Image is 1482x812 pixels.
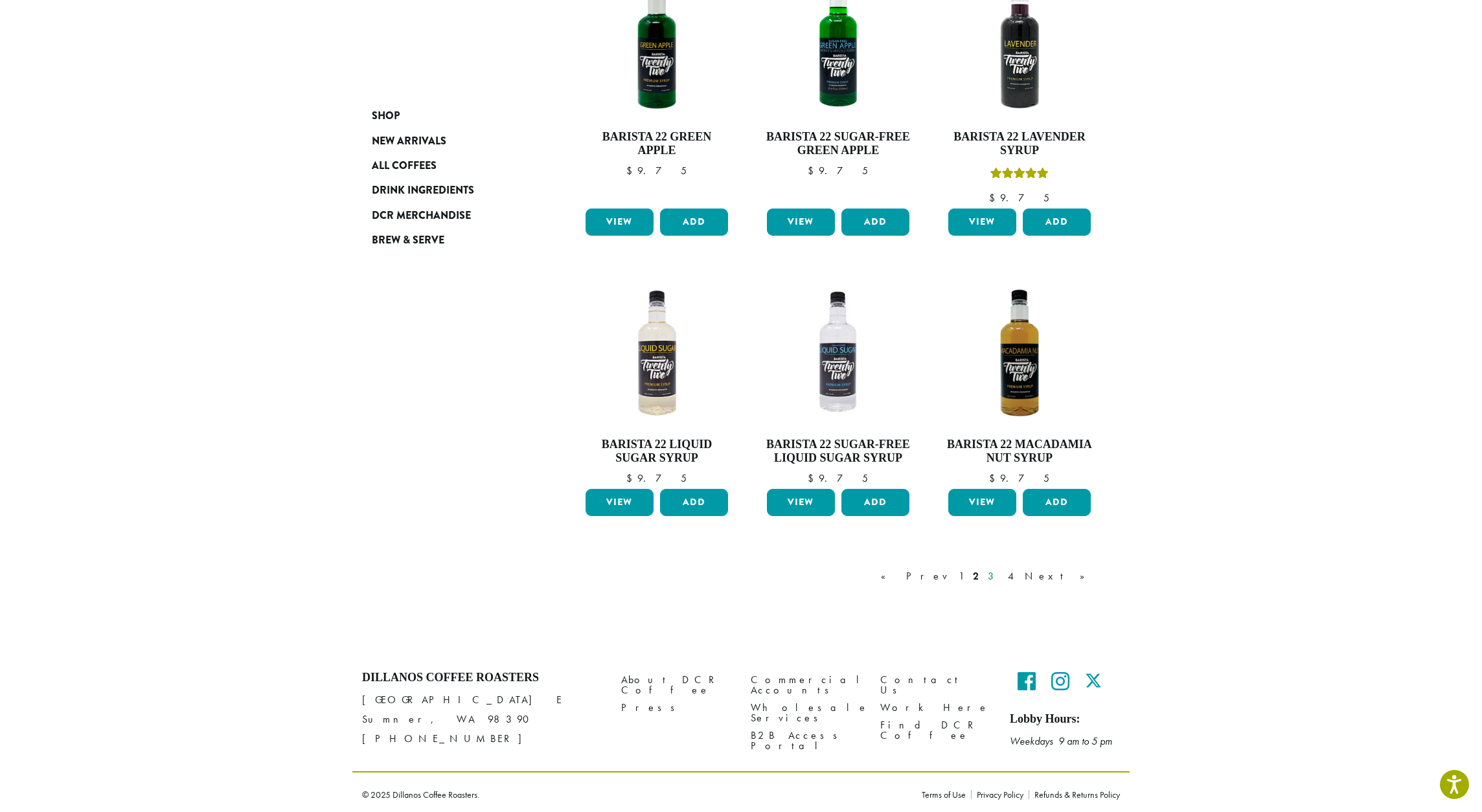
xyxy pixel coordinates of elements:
[764,438,913,466] h4: Barista 22 Sugar-Free Liquid Sugar Syrup
[372,104,527,128] a: Shop
[582,438,731,466] h4: Barista 22 Liquid Sugar Syrup
[626,164,687,177] bdi: 9.75
[626,164,637,177] span: $
[764,278,913,484] a: Barista 22 Sugar-Free Liquid Sugar Syrup $9.75
[945,278,1094,427] img: MacadamiaNut-01-300x300.png
[948,489,1016,516] a: View
[751,671,861,699] a: Commercial Accounts
[582,130,731,158] h4: Barista 22 Green Apple
[808,471,868,485] bdi: 9.75
[922,790,971,799] a: Terms of Use
[971,790,1029,799] a: Privacy Policy
[626,471,687,485] bdi: 9.75
[1029,790,1120,799] a: Refunds & Returns Policy
[1023,489,1091,516] button: Add
[970,569,981,584] a: 2
[880,699,990,716] a: Work Here
[582,278,731,427] img: LIQUID-SUGAR-300x300.png
[372,133,446,150] span: New Arrivals
[362,690,602,749] p: [GEOGRAPHIC_DATA] E Sumner, WA 98390 [PHONE_NUMBER]
[586,489,654,516] a: View
[841,209,909,236] button: Add
[1010,734,1112,748] em: Weekdays 9 am to 5 pm
[990,166,1049,185] div: Rated 5.00 out of 5
[372,178,527,203] a: Drink Ingredients
[989,191,1049,205] bdi: 9.75
[767,209,835,236] a: View
[660,489,728,516] button: Add
[372,183,474,199] span: Drink Ingredients
[945,438,1094,466] h4: Barista 22 Macadamia Nut Syrup
[660,209,728,236] button: Add
[989,191,1000,205] span: $
[372,232,444,249] span: Brew & Serve
[956,569,966,584] a: 1
[1010,712,1120,727] h5: Lobby Hours:
[372,108,400,124] span: Shop
[582,278,731,484] a: Barista 22 Liquid Sugar Syrup $9.75
[880,671,990,699] a: Contact Us
[362,671,602,685] h4: Dillanos Coffee Roasters
[751,699,861,727] a: Wholesale Services
[948,209,1016,236] a: View
[372,208,471,224] span: DCR Merchandise
[372,128,527,153] a: New Arrivals
[1022,569,1097,584] a: Next »
[764,278,913,427] img: SF-LIQUID-SUGAR-300x300.png
[586,209,654,236] a: View
[989,471,1000,485] span: $
[621,671,731,699] a: About DCR Coffee
[626,471,637,485] span: $
[1005,569,1018,584] a: 4
[751,727,861,754] a: B2B Access Portal
[372,153,527,178] a: All Coffees
[372,203,527,228] a: DCR Merchandise
[372,158,437,174] span: All Coffees
[1023,209,1091,236] button: Add
[945,130,1094,158] h4: Barista 22 Lavender Syrup
[880,716,990,744] a: Find DCR Coffee
[878,569,952,584] a: « Prev
[841,489,909,516] button: Add
[621,699,731,716] a: Press
[808,164,868,177] bdi: 9.75
[764,130,913,158] h4: Barista 22 Sugar-Free Green Apple
[945,278,1094,484] a: Barista 22 Macadamia Nut Syrup $9.75
[362,790,902,799] p: © 2025 Dillanos Coffee Roasters.
[767,489,835,516] a: View
[372,228,527,253] a: Brew & Serve
[985,569,1001,584] a: 3
[808,164,819,177] span: $
[989,471,1049,485] bdi: 9.75
[808,471,819,485] span: $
